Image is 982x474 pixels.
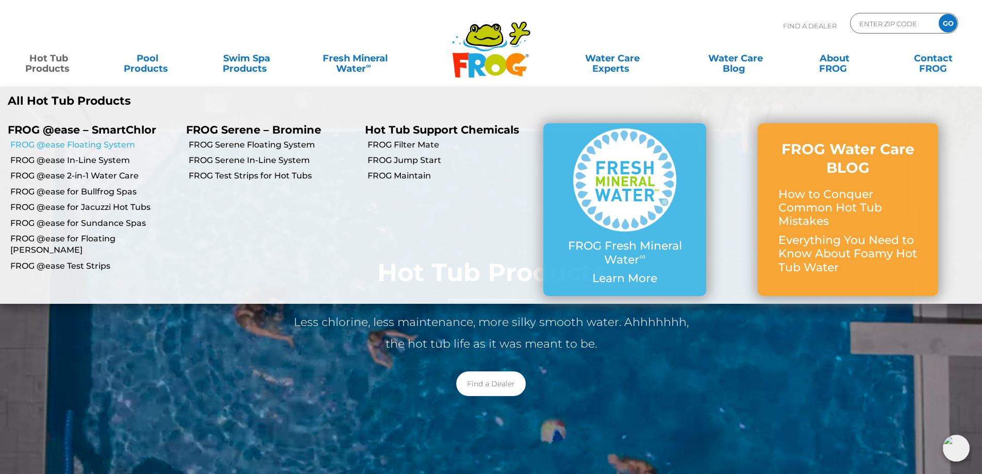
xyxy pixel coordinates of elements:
a: All Hot Tub Products [8,94,484,108]
a: FROG Water Care BLOG How to Conquer Common Hot Tub Mistakes Everything You Need to Know About Foa... [778,140,918,280]
a: FROG @ease for Sundance Spas [10,218,178,229]
a: FROG @ease for Jacuzzi Hot Tubs [10,202,178,213]
img: openIcon [943,435,970,462]
input: GO [939,14,957,32]
a: Hot TubProducts [10,48,87,69]
a: FROG Maintain [368,170,536,182]
a: FROG @ease Floating System [10,139,178,151]
a: FROG Serene Floating System [189,139,357,151]
a: ContactFROG [895,48,972,69]
a: Water CareExperts [550,48,675,69]
p: How to Conquer Common Hot Tub Mistakes [778,188,918,228]
p: FROG @ease – SmartChlor [8,123,171,136]
a: Find a Dealer [456,371,526,396]
p: Hot Tub Support Chemicals [365,123,528,136]
a: PoolProducts [109,48,186,69]
a: FROG @ease In-Line System [10,155,178,166]
a: FROG Filter Mate [368,139,536,151]
p: FROG Fresh Mineral Water [564,239,686,267]
a: FROG Fresh Mineral Water∞ Learn More [564,128,686,290]
a: AboutFROG [796,48,873,69]
a: Fresh MineralWater∞ [307,48,403,69]
p: Learn More [564,272,686,285]
a: FROG @ease 2-in-1 Water Care [10,170,178,182]
p: FROG Serene – Bromine [186,123,349,136]
p: Less chlorine, less maintenance, more silky smooth water. Ahhhhhhh, the hot tub life as it was me... [285,312,697,355]
a: FROG Jump Start [368,155,536,166]
a: FROG @ease for Floating [PERSON_NAME] [10,233,178,256]
a: FROG @ease for Bullfrog Spas [10,186,178,198]
sup: ∞ [366,61,371,70]
a: FROG Test Strips for Hot Tubs [189,170,357,182]
a: Water CareBlog [697,48,774,69]
a: FROG Serene In-Line System [189,155,357,166]
p: Everything You Need to Know About Foamy Hot Tub Water [778,234,918,274]
h3: FROG Water Care BLOG [778,140,918,177]
p: Find A Dealer [783,13,837,39]
sup: ∞ [639,251,645,261]
input: Zip Code Form [858,16,928,31]
a: Swim SpaProducts [208,48,285,69]
a: FROG @ease Test Strips [10,260,178,272]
